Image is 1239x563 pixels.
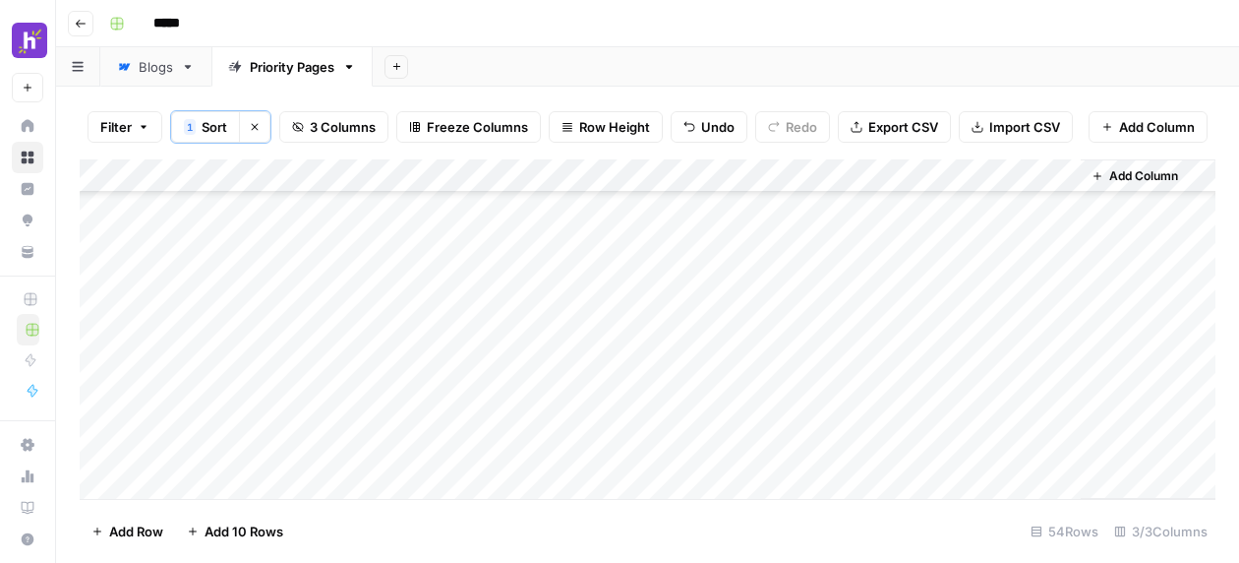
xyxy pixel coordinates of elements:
[1106,516,1215,547] div: 3/3 Columns
[701,117,735,137] span: Undo
[12,524,43,555] button: Help + Support
[786,117,817,137] span: Redo
[279,111,388,143] button: 3 Columns
[755,111,830,143] button: Redo
[184,119,196,135] div: 1
[1089,111,1208,143] button: Add Column
[671,111,747,143] button: Undo
[205,522,283,541] span: Add 10 Rows
[549,111,663,143] button: Row Height
[1023,516,1106,547] div: 54 Rows
[139,57,173,77] div: Blogs
[12,429,43,461] a: Settings
[109,522,163,541] span: Add Row
[211,47,373,87] a: Priority Pages
[868,117,938,137] span: Export CSV
[12,492,43,524] a: Learning Hub
[12,16,43,65] button: Workspace: Homebase
[12,110,43,142] a: Home
[12,205,43,236] a: Opportunities
[175,516,295,547] button: Add 10 Rows
[1119,117,1195,137] span: Add Column
[80,516,175,547] button: Add Row
[100,47,211,87] a: Blogs
[959,111,1073,143] button: Import CSV
[989,117,1060,137] span: Import CSV
[202,117,227,137] span: Sort
[12,236,43,268] a: Your Data
[427,117,528,137] span: Freeze Columns
[1084,163,1186,189] button: Add Column
[12,173,43,205] a: Insights
[100,117,132,137] span: Filter
[12,461,43,492] a: Usage
[171,111,239,143] button: 1Sort
[838,111,951,143] button: Export CSV
[579,117,650,137] span: Row Height
[1109,167,1178,185] span: Add Column
[12,142,43,173] a: Browse
[187,119,193,135] span: 1
[88,111,162,143] button: Filter
[250,57,334,77] div: Priority Pages
[310,117,376,137] span: 3 Columns
[396,111,541,143] button: Freeze Columns
[12,23,47,58] img: Homebase Logo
